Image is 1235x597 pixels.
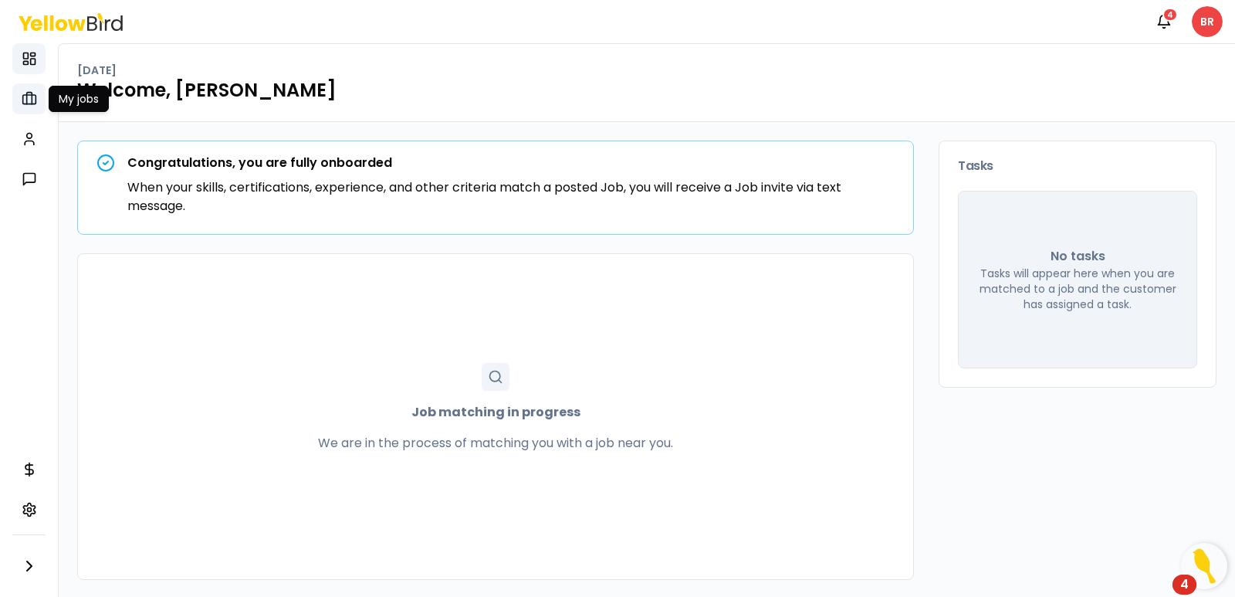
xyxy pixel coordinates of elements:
[958,160,1197,172] h3: Tasks
[1149,6,1179,37] button: 4
[1192,6,1223,37] span: BR
[77,78,1216,103] h1: Welcome, [PERSON_NAME]
[1181,543,1227,589] button: Open Resource Center, 4 new notifications
[318,434,673,453] p: We are in the process of matching you with a job near you.
[411,403,580,422] strong: Job matching in progress
[1051,247,1105,266] p: No tasks
[77,63,117,78] p: [DATE]
[1162,8,1178,22] div: 4
[127,154,392,171] strong: Congratulations, you are fully onboarded
[977,266,1178,312] p: Tasks will appear here when you are matched to a job and the customer has assigned a task.
[127,178,895,215] p: When your skills, certifications, experience, and other criteria match a posted Job, you will rec...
